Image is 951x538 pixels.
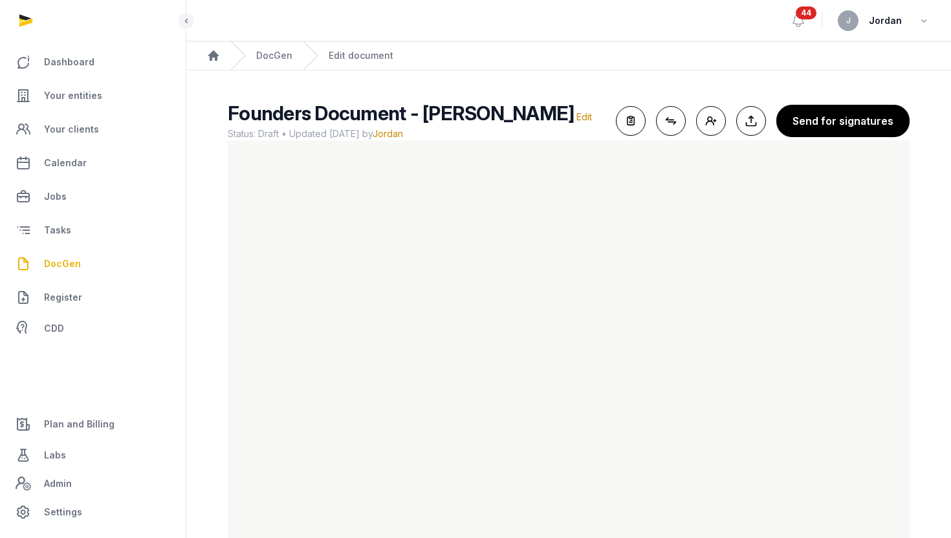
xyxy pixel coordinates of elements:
span: Status: Draft • Updated [DATE] by [228,127,606,140]
span: Labs [44,447,66,463]
button: J [838,10,858,31]
span: Calendar [44,155,87,171]
a: DocGen [10,248,175,279]
span: CDD [44,321,64,336]
a: Tasks [10,215,175,246]
span: Dashboard [44,54,94,70]
a: DocGen [256,49,292,62]
a: Jobs [10,181,175,212]
a: CDD [10,316,175,341]
span: Founders Document - [PERSON_NAME] [228,102,574,125]
a: Admin [10,471,175,497]
a: Labs [10,440,175,471]
div: Edit document [329,49,393,62]
a: Plan and Billing [10,409,175,440]
span: Plan and Billing [44,416,115,432]
a: Register [10,282,175,313]
a: Your clients [10,114,175,145]
span: DocGen [44,256,81,272]
span: Jordan [373,128,403,139]
span: Settings [44,504,82,520]
button: Send for signatures [776,105,910,137]
nav: Breadcrumb [186,41,951,70]
span: Jordan [869,13,902,28]
a: Dashboard [10,47,175,78]
a: Calendar [10,147,175,178]
a: Your entities [10,80,175,111]
span: J [846,17,851,25]
span: Tasks [44,222,71,238]
span: Your clients [44,122,99,137]
span: Jobs [44,189,67,204]
span: Your entities [44,88,102,103]
a: Settings [10,497,175,528]
span: 44 [796,6,816,19]
span: Edit [576,111,592,122]
span: Admin [44,476,72,491]
span: Register [44,290,82,305]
